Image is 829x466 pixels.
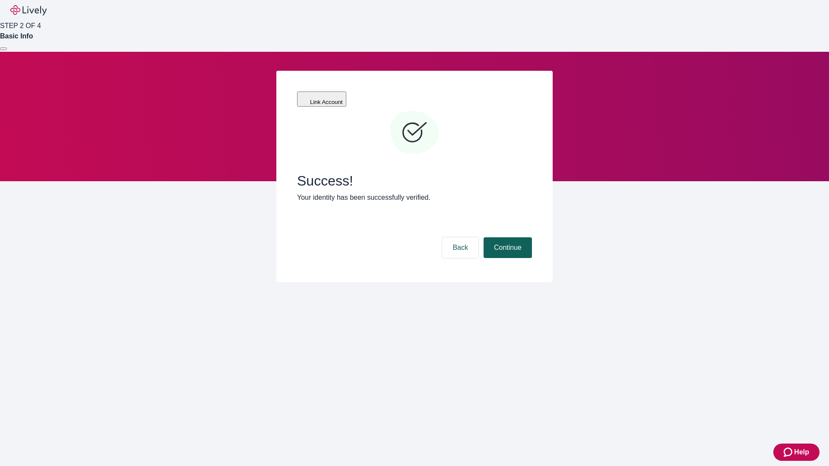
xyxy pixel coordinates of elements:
svg: Checkmark icon [389,107,440,159]
button: Continue [484,237,532,258]
img: Lively [10,5,47,16]
p: Your identity has been successfully verified. [297,192,532,203]
button: Back [442,237,478,258]
button: Link Account [297,91,346,107]
span: Help [794,447,809,457]
button: Zendesk support iconHelp [773,444,820,461]
span: Success! [297,173,532,189]
svg: Zendesk support icon [784,447,794,457]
